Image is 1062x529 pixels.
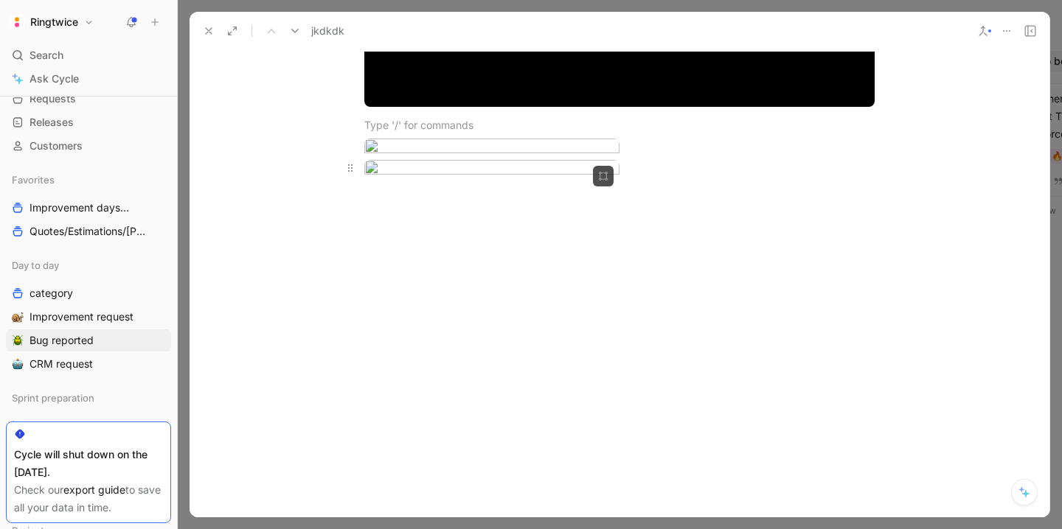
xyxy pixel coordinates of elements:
a: Customers [6,135,171,157]
span: Releases [29,115,74,130]
img: IMG_6438.PNG [364,160,619,180]
span: Requests [29,91,76,106]
div: Check our to save all your data in time. [14,481,163,516]
div: Favorites [6,169,171,191]
a: Voice-of-Customers [6,415,171,437]
span: Sprint preparation [12,390,94,405]
a: Quotes/Estimations/[PERSON_NAME] [6,220,171,242]
span: jkdkdk [311,22,344,40]
span: Improvement request [29,309,133,324]
button: 🪲 [9,332,27,349]
div: Day to daycategory🐌Improvement request🪲Bug reported🤖CRM request [6,254,171,375]
span: Ask Cycle [29,70,79,88]
a: Improvement daysTeam view [6,197,171,219]
span: Improvement days [29,200,140,216]
button: 🤖 [9,355,27,373]
img: 🐌 [12,311,24,323]
a: 🪲Bug reported [6,329,171,351]
h1: Ringtwice [30,15,78,29]
span: category [29,286,73,301]
a: 🤖CRM request [6,353,171,375]
a: 🐌Improvement request [6,306,171,328]
span: Search [29,46,63,64]
span: Customers [29,139,83,153]
img: Ringtwice [10,15,24,29]
span: Voice-of-Customers [29,418,126,433]
div: Sprint preparation [6,387,171,409]
span: Bug reported [29,333,94,348]
span: Quotes/Estimations/[PERSON_NAME] [29,224,147,239]
a: Releases [6,111,171,133]
button: 🐌 [9,308,27,326]
div: Search [6,44,171,66]
span: Favorites [12,172,55,187]
span: Day to day [12,258,59,273]
img: 🤖 [12,358,24,370]
img: IMG_6437.PNG [364,139,619,158]
img: 🪲 [12,334,24,346]
a: export guide [63,483,125,496]
button: RingtwiceRingtwice [6,12,97,32]
a: Requests [6,88,171,110]
a: category [6,282,171,304]
div: Cycle will shut down on the [DATE]. [14,446,163,481]
div: Day to day [6,254,171,276]
span: CRM request [29,357,93,371]
div: Sprint preparationVoice-of-CustomersPlan in the sprint♟️Candidate for next sprint🤖Grooming [6,387,171,508]
a: Ask Cycle [6,68,171,90]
